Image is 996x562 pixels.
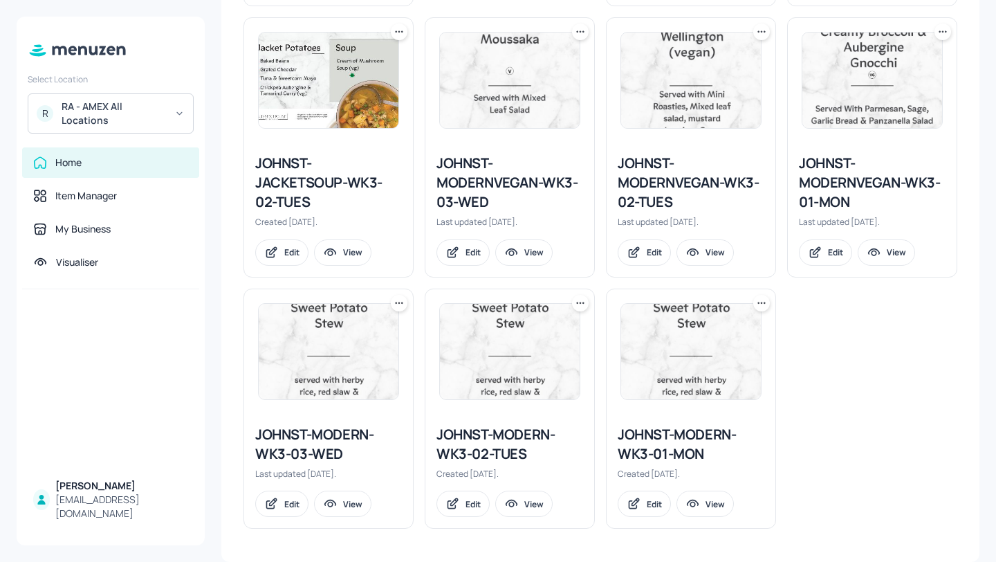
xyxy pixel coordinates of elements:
[887,246,906,258] div: View
[621,304,761,399] img: 2024-12-09-1733708813417hkbsys2ne6t.jpeg
[284,498,299,510] div: Edit
[436,425,583,464] div: JOHNST-MODERN-WK3-02-TUES
[618,468,764,480] div: Created [DATE].
[284,246,299,258] div: Edit
[440,33,580,128] img: 2025-09-07-1757256517608pbwcxyra8z.jpeg
[56,255,98,269] div: Visualiser
[621,33,761,128] img: 2025-01-13-1736778782460r7g5mi1oklj.jpeg
[436,154,583,212] div: JOHNST-MODERNVEGAN-WK3-03-WED
[259,33,398,128] img: 2024-12-09-1733710038764slystoh0hlb.jpeg
[618,154,764,212] div: JOHNST-MODERNVEGAN-WK3-02-TUES
[705,498,725,510] div: View
[828,246,843,258] div: Edit
[465,498,481,510] div: Edit
[524,246,544,258] div: View
[440,304,580,399] img: 2024-12-09-1733708813417hkbsys2ne6t.jpeg
[255,216,402,228] div: Created [DATE].
[802,33,942,128] img: 2025-04-04-1743781210621n86js1mi8z9.jpeg
[259,304,398,399] img: 2024-12-09-1733708813417hkbsys2ne6t.jpeg
[255,154,402,212] div: JOHNST-JACKETSOUP-WK3-02-TUES
[55,222,111,236] div: My Business
[28,73,194,85] div: Select Location
[55,156,82,170] div: Home
[436,468,583,480] div: Created [DATE].
[343,498,362,510] div: View
[618,425,764,464] div: JOHNST-MODERN-WK3-01-MON
[55,479,188,493] div: [PERSON_NAME]
[62,100,166,127] div: RA - AMEX All Locations
[436,216,583,228] div: Last updated [DATE].
[647,246,662,258] div: Edit
[799,216,946,228] div: Last updated [DATE].
[255,425,402,464] div: JOHNST-MODERN-WK3-03-WED
[37,105,53,122] div: R
[343,246,362,258] div: View
[255,468,402,480] div: Last updated [DATE].
[705,246,725,258] div: View
[55,189,117,203] div: Item Manager
[55,493,188,520] div: [EMAIL_ADDRESS][DOMAIN_NAME]
[799,154,946,212] div: JOHNST-MODERNVEGAN-WK3-01-MON
[524,498,544,510] div: View
[618,216,764,228] div: Last updated [DATE].
[647,498,662,510] div: Edit
[465,246,481,258] div: Edit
